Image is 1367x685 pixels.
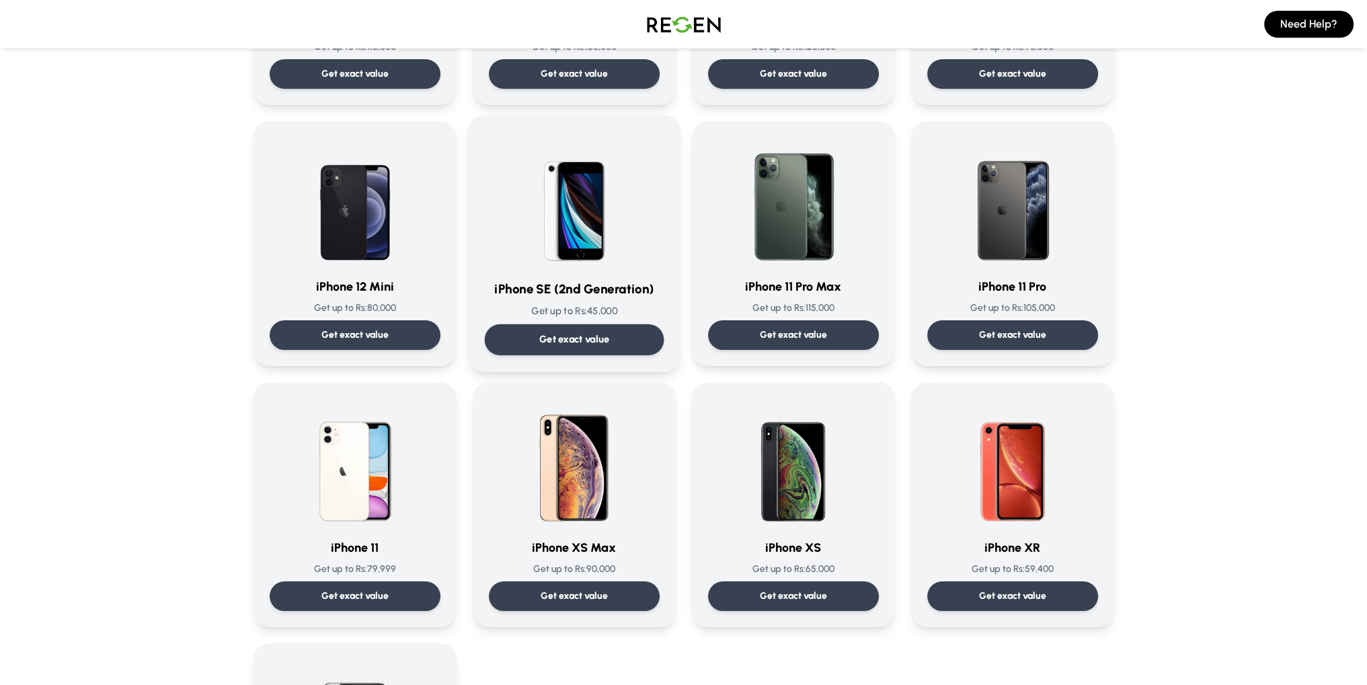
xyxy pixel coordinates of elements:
[979,67,1046,81] p: Get exact value
[506,132,642,268] img: iPhone SE (2nd Generation)
[729,137,858,266] img: iPhone 11 Pro Max
[948,137,1077,266] img: iPhone 11 Pro
[979,589,1046,603] p: Get exact value
[484,279,664,299] h3: iPhone SE (2nd Generation)
[760,328,827,342] p: Get exact value
[541,589,608,603] p: Get exact value
[708,563,879,576] p: Get up to Rs: 65,000
[321,67,389,81] p: Get exact value
[927,563,1098,576] p: Get up to Rs: 59,400
[979,328,1046,342] p: Get exact value
[708,538,879,557] h3: iPhone XS
[270,277,440,296] h3: iPhone 12 Mini
[321,328,389,342] p: Get exact value
[637,5,731,43] img: Logo
[510,398,639,528] img: iPhone XS Max
[948,398,1077,528] img: iPhone XR
[484,304,664,318] p: Get up to Rs: 45,000
[290,398,420,528] img: iPhone 11
[539,332,609,347] p: Get exact value
[270,301,440,315] p: Get up to Rs: 80,000
[489,563,660,576] p: Get up to Rs: 90,000
[708,301,879,315] p: Get up to Rs: 115,000
[270,563,440,576] p: Get up to Rs: 79,999
[321,589,389,603] p: Get exact value
[729,398,858,528] img: iPhone XS
[927,301,1098,315] p: Get up to Rs: 105,000
[927,538,1098,557] h3: iPhone XR
[541,67,608,81] p: Get exact value
[290,137,420,266] img: iPhone 12 Mini
[927,277,1098,296] h3: iPhone 11 Pro
[760,67,827,81] p: Get exact value
[1264,11,1354,38] button: Need Help?
[760,589,827,603] p: Get exact value
[270,538,440,557] h3: iPhone 11
[708,277,879,296] h3: iPhone 11 Pro Max
[489,538,660,557] h3: iPhone XS Max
